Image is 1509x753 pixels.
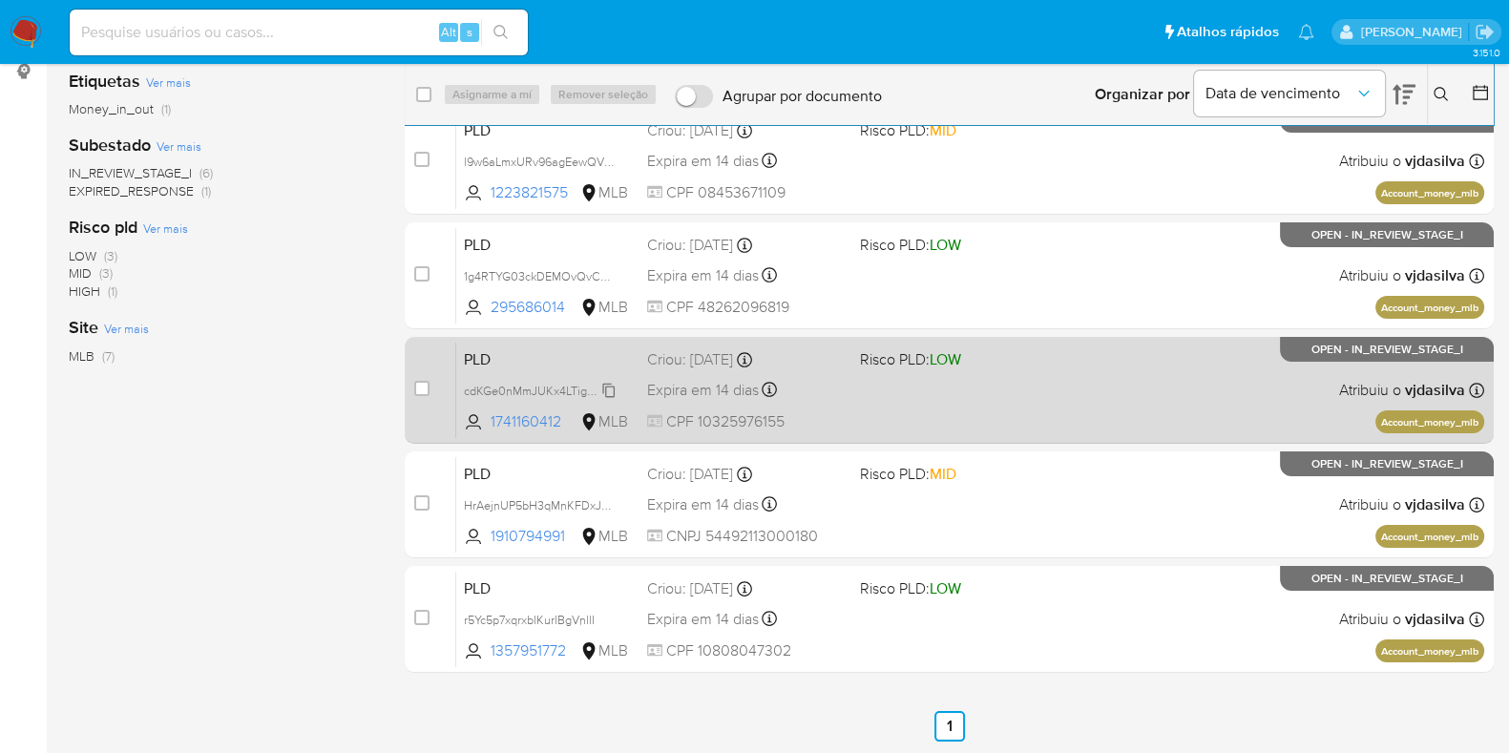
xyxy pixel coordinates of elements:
a: Notificações [1298,24,1314,40]
span: 3.151.0 [1472,45,1499,60]
input: Pesquise usuários ou casos... [70,20,528,45]
span: s [467,23,472,41]
p: viviane.jdasilva@mercadopago.com.br [1360,23,1468,41]
a: Sair [1475,22,1495,42]
button: search-icon [481,19,520,46]
span: Atalhos rápidos [1177,22,1279,42]
span: Alt [441,23,456,41]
